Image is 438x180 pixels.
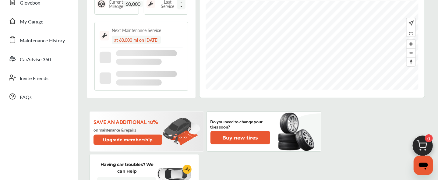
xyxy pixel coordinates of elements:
button: Reset bearing to north [407,57,415,66]
span: CarAdvise 360 [20,56,51,64]
span: Reset bearing to north [407,58,415,66]
a: My Garage [5,13,72,29]
span: 0 [425,134,433,142]
button: Buy new tires [210,131,270,144]
img: cart_icon.3d0951e8.svg [408,133,437,162]
img: border-line.da1032d4.svg [100,47,183,48]
span: FAQs [20,94,32,101]
p: Save an additional 10% [94,118,163,125]
img: cardiogram-logo.18e20815.svg [183,165,192,174]
a: Maintenance History [5,32,72,48]
img: maintenance_logo [100,31,109,41]
img: update-membership.81812027.svg [163,118,200,146]
a: Invite Friends [5,70,72,86]
span: Invite Friends [20,75,48,83]
p: on maintenance & repairs [94,127,163,132]
span: Zoom out [407,49,415,57]
span: My Garage [20,18,43,26]
button: Upgrade membership [94,135,162,145]
img: new-tire.a0c7fe23.svg [277,110,318,153]
img: recenter.ce011a49.svg [408,20,414,26]
div: Next Maintenance Service [112,27,161,33]
iframe: Button to launch messaging window [414,156,433,175]
p: Do you need to change your tires soon? [210,119,270,129]
button: Zoom in [407,40,415,48]
span: 60,000 [123,1,143,7]
p: Having car troubles? We can Help [97,161,157,175]
button: Zoom out [407,48,415,57]
a: Buy new tires [210,131,271,144]
a: CarAdvise 360 [5,51,72,67]
a: FAQs [5,89,72,104]
div: at 60,000 mi on [DATE] [112,36,161,44]
span: Maintenance History [20,37,65,45]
